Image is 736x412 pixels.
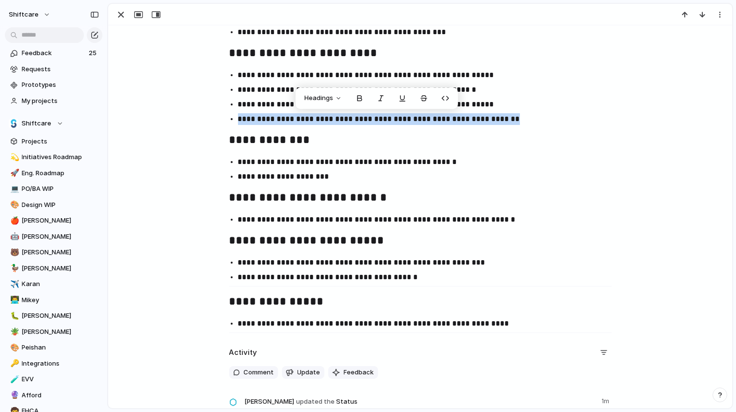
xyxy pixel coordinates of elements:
button: Headings [298,90,348,106]
button: Feedback [328,366,378,379]
a: 🧪EVV [5,372,102,387]
span: Integrations [22,359,99,369]
a: Requests [5,62,102,77]
div: 🐻 [10,247,17,258]
a: 🎨Peishan [5,340,102,355]
div: 💫 [10,152,17,163]
span: Feedback [344,368,374,377]
div: 🔮 [10,390,17,401]
span: Design WIP [22,200,99,210]
a: My projects [5,94,102,108]
span: EVV [22,374,99,384]
span: [PERSON_NAME] [22,247,99,257]
span: Shiftcare [22,119,52,128]
a: 🔮Afford [5,388,102,403]
div: 💻 [10,184,17,195]
button: 🎨 [9,200,19,210]
a: 💻PO/BA WIP [5,182,102,196]
button: 🍎 [9,216,19,226]
span: [PERSON_NAME] [22,216,99,226]
div: ✈️ [10,279,17,290]
a: 🪴[PERSON_NAME] [5,325,102,339]
span: Status [245,394,596,408]
div: 🧪 [10,374,17,385]
a: 🚀Eng. Roadmap [5,166,102,181]
a: 🤖[PERSON_NAME] [5,229,102,244]
button: 🧪 [9,374,19,384]
span: Feedback [22,48,86,58]
a: 🎨Design WIP [5,198,102,212]
span: shiftcare [9,10,39,20]
span: Mikey [22,295,99,305]
span: [PERSON_NAME] [22,232,99,242]
a: Projects [5,134,102,149]
button: 👨‍💻 [9,295,19,305]
span: updated the [296,397,335,407]
div: 🐛 [10,310,17,322]
div: 🍎 [10,215,17,227]
span: Projects [22,137,99,146]
a: 💫Initiatives Roadmap [5,150,102,165]
div: 🎨 [10,342,17,353]
a: 🦆[PERSON_NAME] [5,261,102,276]
span: Headings [304,94,333,103]
a: 👨‍💻Mikey [5,293,102,308]
span: [PERSON_NAME] [22,311,99,321]
a: Feedback25 [5,46,102,61]
div: 🔑 [10,358,17,369]
button: 🚀 [9,168,19,178]
span: Afford [22,391,99,400]
button: 🐻 [9,247,19,257]
button: 🔮 [9,391,19,400]
span: Prototypes [22,80,99,90]
span: Initiatives Roadmap [22,152,99,162]
button: Shiftcare [5,116,102,131]
button: 🐛 [9,311,19,321]
a: ✈️Karan [5,277,102,291]
span: PO/BA WIP [22,184,99,194]
span: Update [298,368,320,377]
a: 🐻[PERSON_NAME] [5,245,102,260]
button: 🔑 [9,359,19,369]
button: 🪴 [9,327,19,337]
span: 1m [602,394,612,406]
span: Karan [22,279,99,289]
a: 🐛[PERSON_NAME] [5,309,102,323]
div: 🚀 [10,167,17,179]
button: 🦆 [9,264,19,273]
div: 👨‍💻 [10,294,17,306]
span: My projects [22,96,99,106]
button: Update [282,366,324,379]
div: 🎨 [10,199,17,210]
button: Comment [229,366,278,379]
span: [PERSON_NAME] [245,397,295,407]
span: Eng. Roadmap [22,168,99,178]
h2: Activity [229,347,258,358]
button: shiftcare [4,7,56,22]
a: 🔑Integrations [5,356,102,371]
button: 🎨 [9,343,19,352]
button: 💫 [9,152,19,162]
button: ✈️ [9,279,19,289]
div: 🦆 [10,263,17,274]
button: 💻 [9,184,19,194]
span: Comment [244,368,274,377]
a: Prototypes [5,78,102,92]
span: [PERSON_NAME] [22,264,99,273]
a: 🍎[PERSON_NAME] [5,213,102,228]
